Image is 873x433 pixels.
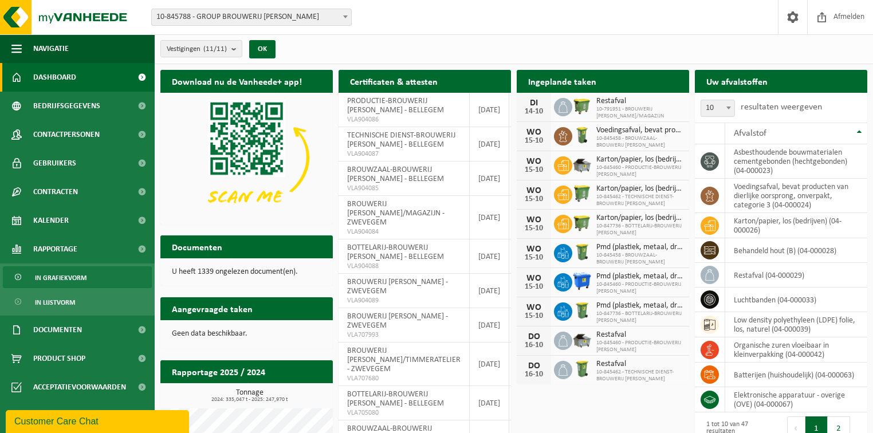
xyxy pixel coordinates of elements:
[596,360,683,369] span: Restafval
[470,308,509,343] td: [DATE]
[160,297,264,320] h2: Aangevraagde taken
[470,93,509,127] td: [DATE]
[339,70,449,92] h2: Certificaten & attesten
[522,274,545,283] div: WO
[596,330,683,340] span: Restafval
[596,97,683,106] span: Restafval
[522,166,545,174] div: 15-10
[572,359,592,379] img: WB-0240-HPE-GN-50
[596,214,683,223] span: Karton/papier, los (bedrijven)
[166,389,333,403] h3: Tonnage
[596,155,683,164] span: Karton/papier, los (bedrijven)
[347,374,461,383] span: VLA707680
[347,166,444,183] span: BROUWZAAL-BROUWERIJ [PERSON_NAME] - BELLEGEM
[725,263,867,288] td: restafval (04-000029)
[347,115,461,124] span: VLA904086
[517,70,608,92] h2: Ingeplande taken
[33,120,100,149] span: Contactpersonen
[596,369,683,383] span: 10-845462 - TECHNISCHE DIENST-BROUWERIJ [PERSON_NAME]
[596,164,683,178] span: 10-845460 - PRODUCTIE-BROUWERIJ [PERSON_NAME]
[725,387,867,412] td: elektronische apparatuur - overige (OVE) (04-000067)
[347,296,461,305] span: VLA904089
[160,235,234,258] h2: Documenten
[596,301,683,310] span: Pmd (plastiek, metaal, drankkartons) (bedrijven)
[33,206,69,235] span: Kalender
[470,274,509,308] td: [DATE]
[596,310,683,324] span: 10-847736 - BOTTELARIJ-BROUWERIJ [PERSON_NAME]
[522,225,545,233] div: 15-10
[470,196,509,239] td: [DATE]
[470,386,509,420] td: [DATE]
[701,100,735,117] span: 10
[725,312,867,337] td: low density polyethyleen (LDPE) folie, los, naturel (04-000039)
[249,40,276,58] button: OK
[35,292,75,313] span: In lijstvorm
[167,41,227,58] span: Vestigingen
[347,262,461,271] span: VLA904088
[347,184,461,193] span: VLA904085
[522,99,545,108] div: DI
[522,128,545,137] div: WO
[522,341,545,349] div: 16-10
[725,337,867,363] td: organische zuren vloeibaar in kleinverpakking (04-000042)
[725,288,867,312] td: luchtbanden (04-000033)
[596,340,683,353] span: 10-845460 - PRODUCTIE-BROUWERIJ [PERSON_NAME]
[725,213,867,238] td: karton/papier, los (bedrijven) (04-000026)
[35,267,86,289] span: In grafiekvorm
[172,330,321,338] p: Geen data beschikbaar.
[470,239,509,274] td: [DATE]
[347,347,461,373] span: BROUWERIJ [PERSON_NAME]/TIMMERATELIER - ZWEVEGEM
[596,194,683,207] span: 10-845462 - TECHNISCHE DIENST-BROUWERIJ [PERSON_NAME]
[522,312,545,320] div: 15-10
[522,137,545,145] div: 15-10
[347,278,448,296] span: BROUWERIJ [PERSON_NAME] - ZWEVEGEM
[596,272,683,281] span: Pmd (plastiek, metaal, drankkartons) (bedrijven)
[33,178,78,206] span: Contracten
[347,131,455,149] span: TECHNISCHE DIENST-BROUWERIJ [PERSON_NAME] - BELLEGEM
[596,243,683,252] span: Pmd (plastiek, metaal, drankkartons) (bedrijven)
[596,252,683,266] span: 10-845458 - BROUWZAAL-BROUWERIJ [PERSON_NAME]
[160,40,242,57] button: Vestigingen(11/11)
[347,97,444,115] span: PRODUCTIE-BROUWERIJ [PERSON_NAME] - BELLEGEM
[522,108,545,116] div: 14-10
[3,266,152,288] a: In grafiekvorm
[596,126,683,135] span: Voedingsafval, bevat producten van dierlijke oorsprong, onverpakt, categorie 3
[522,303,545,312] div: WO
[522,283,545,291] div: 15-10
[3,291,152,313] a: In lijstvorm
[160,70,313,92] h2: Download nu de Vanheede+ app!
[33,235,77,263] span: Rapportage
[166,397,333,403] span: 2024: 335,047 t - 2025: 247,970 t
[725,363,867,387] td: batterijen (huishoudelijk) (04-000063)
[347,330,461,340] span: VLA707993
[522,195,545,203] div: 15-10
[6,408,191,433] iframe: chat widget
[33,34,69,63] span: Navigatie
[741,103,822,112] label: resultaten weergeven
[572,271,592,291] img: WB-1100-HPE-BE-01
[572,242,592,262] img: WB-0240-HPE-GN-50
[347,243,444,261] span: BOTTELARIJ-BROUWERIJ [PERSON_NAME] - BELLEGEM
[596,135,683,149] span: 10-845458 - BROUWZAAL-BROUWERIJ [PERSON_NAME]
[470,162,509,196] td: [DATE]
[725,238,867,263] td: behandeld hout (B) (04-000028)
[725,179,867,213] td: voedingsafval, bevat producten van dierlijke oorsprong, onverpakt, categorie 3 (04-000024)
[596,281,683,295] span: 10-845460 - PRODUCTIE-BROUWERIJ [PERSON_NAME]
[151,9,352,26] span: 10-845788 - GROUP BROUWERIJ OMER VANDER GHINSTE
[596,223,683,237] span: 10-847736 - BOTTELARIJ-BROUWERIJ [PERSON_NAME]
[33,316,82,344] span: Documenten
[470,127,509,162] td: [DATE]
[347,390,444,408] span: BOTTELARIJ-BROUWERIJ [PERSON_NAME] - BELLEGEM
[572,155,592,174] img: WB-5000-GAL-GY-01
[33,149,76,178] span: Gebruikers
[572,330,592,349] img: WB-5000-GAL-GY-01
[347,149,461,159] span: VLA904087
[522,371,545,379] div: 16-10
[160,360,277,383] h2: Rapportage 2025 / 2024
[33,92,100,120] span: Bedrijfsgegevens
[522,361,545,371] div: DO
[470,343,509,386] td: [DATE]
[522,254,545,262] div: 15-10
[701,100,734,116] span: 10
